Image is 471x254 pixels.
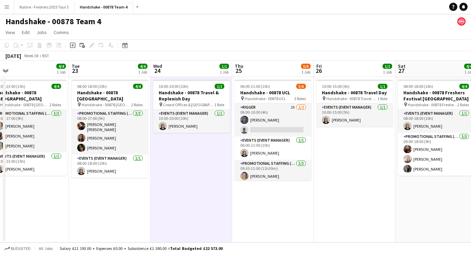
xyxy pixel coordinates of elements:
div: BST [42,53,49,58]
button: Budgeted [3,245,32,252]
span: Budgeted [11,246,31,251]
span: Handshake - 00878 UCL [245,96,286,101]
span: Sat [398,63,405,69]
span: 3 Roles [294,96,306,101]
app-user-avatar: native Staffing [457,17,466,26]
span: Wed [153,63,162,69]
span: Handshake - 00878 Freshers Festival [GEOGRAPHIC_DATA] [408,102,457,107]
button: Native - Freshers 2025 Tour 3 [14,0,74,14]
h3: Handshake - 00878 [GEOGRAPHIC_DATA] [72,90,148,102]
span: 2 Roles [457,102,469,107]
span: 5/6 [301,64,311,69]
app-card-role: Events (Event Manager)1/108:00-18:00 (10h)[PERSON_NAME] [72,155,148,178]
span: 1/1 [378,84,387,89]
h1: Handshake - 00878 Team 4 [5,16,101,27]
h3: Handshake - 00878 UCL [235,90,311,96]
span: Fri [316,63,322,69]
div: 1 Job [57,69,66,75]
span: 5/6 [296,84,306,89]
span: 1 Role [377,96,387,101]
span: 27 [397,67,405,75]
span: 26 [315,67,322,75]
div: 1 Job [138,69,147,75]
div: 1 Job [383,69,392,75]
div: Salary £21 193.00 + Expenses £0.00 + Subsistence £1 380.00 = [60,246,223,251]
span: 2 Roles [49,102,61,107]
a: Edit [19,28,32,37]
div: 1 Job [301,69,310,75]
app-card-role: Promotional Staffing (Brand Ambassadors)3/308:00-17:00 (9h)[PERSON_NAME] [PERSON_NAME][PERSON_NAM... [72,110,148,155]
span: Total Budgeted £22 573.00 [170,246,223,251]
app-card-role: Events (Event Manager)1/106:00-21:00 (15h)[PERSON_NAME] [235,137,311,160]
span: Tue [72,63,80,69]
app-job-card: 06:00-21:00 (15h)5/6Handshake - 00878 UCL Handshake - 00878 UCL3 RolesRigger2A1/206:00-10:00 (4h)... [235,80,311,180]
span: 10:00-15:00 (5h) [322,84,349,89]
span: 4/4 [52,84,61,89]
app-card-role: Promotional Staffing (Brand Ambassadors)3/309:30-21:00 (11h30m)[PERSON_NAME] [235,160,311,203]
span: 4/4 [133,84,143,89]
span: Comms [54,29,69,35]
span: Week 38 [23,53,40,58]
span: Crowd Offices & [GEOGRAPHIC_DATA] [163,102,214,107]
span: 1/1 [219,64,229,69]
span: 24 [152,67,162,75]
span: 08:00-18:00 (10h) [403,84,433,89]
span: 25 [234,67,243,75]
app-job-card: 08:00-18:00 (10h)4/4Handshake - 00878 [GEOGRAPHIC_DATA] Handshake - 00878 [GEOGRAPHIC_DATA]2 Role... [72,80,148,178]
app-card-role: Rigger2A1/206:00-10:00 (4h)[PERSON_NAME] [235,104,311,137]
span: View [5,29,15,35]
h3: Handshake - 00878 Travel & Replenish Day [153,90,230,102]
app-job-card: 10:00-15:00 (5h)1/1Handshake - 00878 Travel Day Handshake - 00878 Travel Day1 RoleEvents (Event M... [316,80,393,127]
span: All jobs [38,246,54,251]
span: Handshake - 00878 [GEOGRAPHIC_DATA] [82,102,131,107]
a: View [3,28,18,37]
div: 1 Job [220,69,229,75]
button: Handshake - 00878 Team 4 [74,0,133,14]
span: Thu [235,63,243,69]
span: 08:00-18:00 (10h) [77,84,107,89]
span: 1/1 [215,84,224,89]
span: 2 Roles [131,102,143,107]
app-card-role: Events (Event Manager)1/110:00-15:00 (5h)[PERSON_NAME] [316,104,393,127]
span: 23 [71,67,80,75]
app-job-card: 10:00-20:00 (10h)1/1Handshake - 00878 Travel & Replenish Day Crowd Offices & [GEOGRAPHIC_DATA]1 R... [153,80,230,133]
span: Jobs [37,29,47,35]
span: Edit [22,29,30,35]
a: Comms [51,28,72,37]
span: 4/4 [56,64,66,69]
a: Jobs [34,28,49,37]
span: 06:00-21:00 (15h) [240,84,270,89]
span: Handshake - 00878 Travel Day [326,96,377,101]
span: 4/4 [459,84,469,89]
span: 1/1 [383,64,392,69]
span: 4/4 [138,64,147,69]
app-card-role: Events (Event Manager)1/110:00-20:00 (10h)[PERSON_NAME] [153,110,230,133]
span: 1 Role [214,102,224,107]
div: [DATE] [5,52,21,59]
h3: Handshake - 00878 Travel Day [316,90,393,96]
span: 10:00-20:00 (10h) [159,84,188,89]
